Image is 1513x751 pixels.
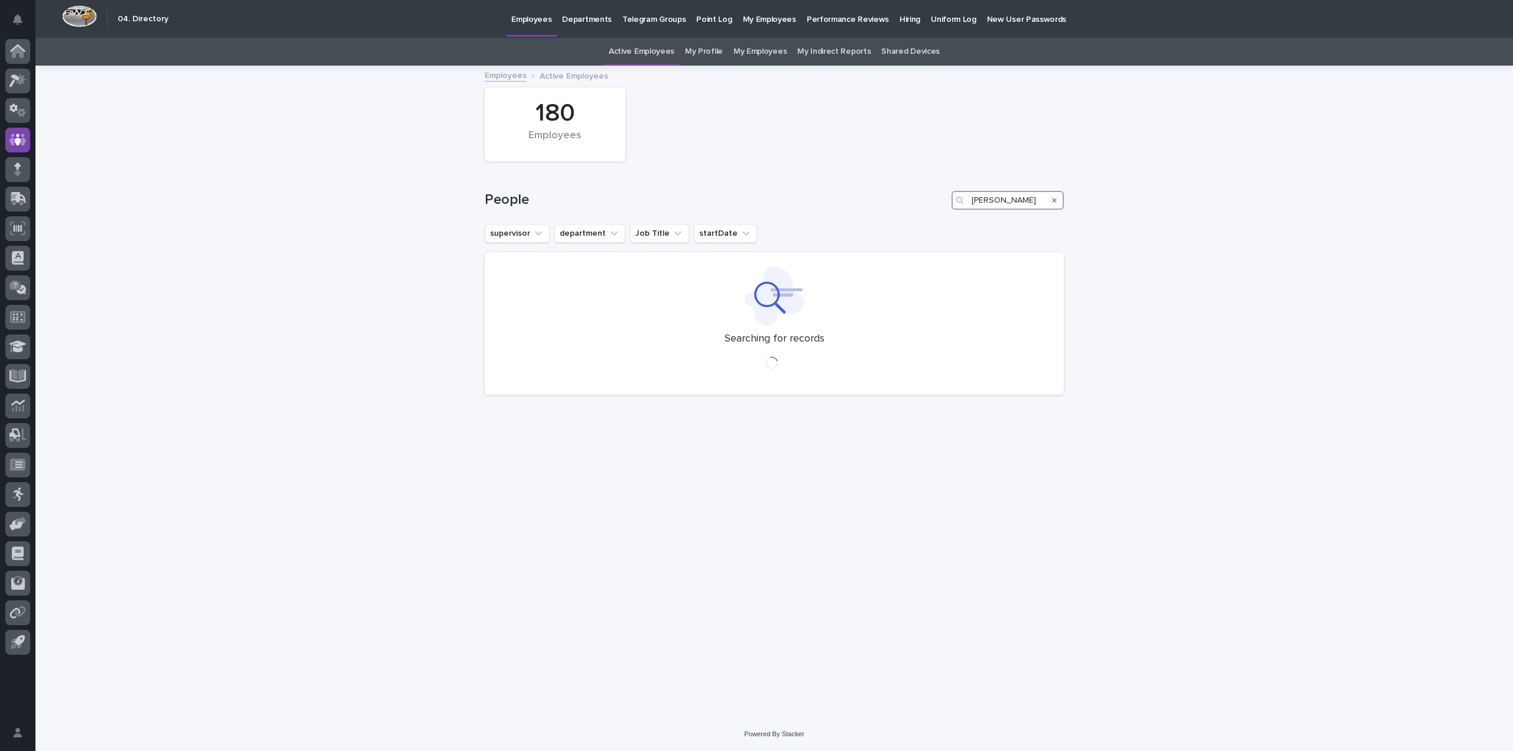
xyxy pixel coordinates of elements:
div: Employees [505,129,605,154]
p: Active Employees [540,69,608,82]
a: Employees [485,68,527,82]
p: Searching for records [725,333,824,346]
input: Search [952,191,1064,210]
a: Powered By Stacker [744,730,804,737]
img: Workspace Logo [62,5,97,27]
button: Job Title [630,224,689,243]
a: Active Employees [609,38,674,66]
button: department [554,224,625,243]
div: 180 [505,99,605,128]
div: Notifications [15,14,30,33]
button: startDate [694,224,757,243]
button: supervisor [485,224,550,243]
a: My Indirect Reports [797,38,871,66]
h1: People [485,191,947,209]
a: My Employees [733,38,787,66]
a: My Profile [685,38,723,66]
h2: 04. Directory [118,14,168,24]
button: Notifications [5,7,30,32]
a: Shared Devices [881,38,940,66]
